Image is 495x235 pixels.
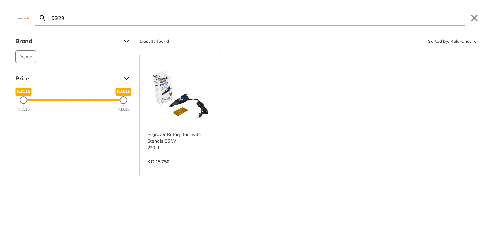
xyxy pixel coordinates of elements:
[139,38,142,44] strong: 1
[472,37,480,45] svg: Sort
[15,50,36,63] button: Dremel
[427,36,480,46] button: Sorted by:Relevance Sort
[15,36,119,46] span: Brand
[18,107,30,112] div: K.D.15
[18,51,33,63] span: Dremel
[15,16,31,19] img: Close
[15,73,119,84] span: Price
[450,36,472,46] span: Relevance
[120,96,127,104] div: Maximum Price
[139,36,169,46] div: results found
[39,14,46,22] svg: Search
[469,13,480,23] button: Close
[118,107,130,112] div: K.D.16
[20,96,27,104] div: Minimum Price
[50,10,465,25] input: Search…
